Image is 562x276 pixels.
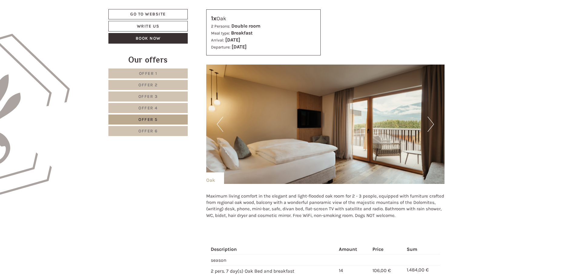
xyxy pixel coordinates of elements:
span: Offer 6 [138,128,158,134]
a: Book now [108,33,188,44]
button: Next [428,117,434,132]
b: [DATE] [232,44,246,50]
a: Write us [108,21,188,32]
img: image [206,65,445,184]
b: Double room [231,23,260,29]
button: Previous [217,117,223,132]
small: Departure: [211,45,230,49]
span: Offer 3 [138,94,158,99]
small: 2 Persons: [211,24,230,28]
th: Amount [336,245,370,254]
td: 1.484,00 € [404,265,440,276]
small: 11:12 [9,29,70,34]
div: Hotel B&B Feldmessner [9,18,70,22]
button: Send [206,160,238,170]
td: 2 pers. 7 day(s) Oak Bed and breakfast [211,265,336,276]
th: Sum [404,245,440,254]
div: [DATE] [108,5,130,15]
div: Our offers [108,54,188,65]
span: Offer 4 [138,105,158,111]
div: Oak [211,14,316,23]
span: Offer 2 [138,82,158,88]
b: 1x [211,15,217,22]
span: 106,00 € [372,268,391,273]
div: Hello, how can we help you? [5,16,73,35]
small: Arrival: [211,38,224,42]
td: season [211,254,336,265]
div: Oak [206,172,224,184]
b: Breakfast [231,30,253,36]
span: Offer 5 [138,117,158,122]
b: [DATE] [225,37,240,43]
span: Offer 1 [139,71,157,76]
small: Meal type: [211,31,230,35]
th: Description [211,245,336,254]
a: Go to website [108,9,188,19]
th: Price [370,245,404,254]
td: 14 [336,265,370,276]
p: Maximum living comfort in the elegant and light-flooded oak room for 2 - 3 people, equipped with ... [206,193,445,219]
